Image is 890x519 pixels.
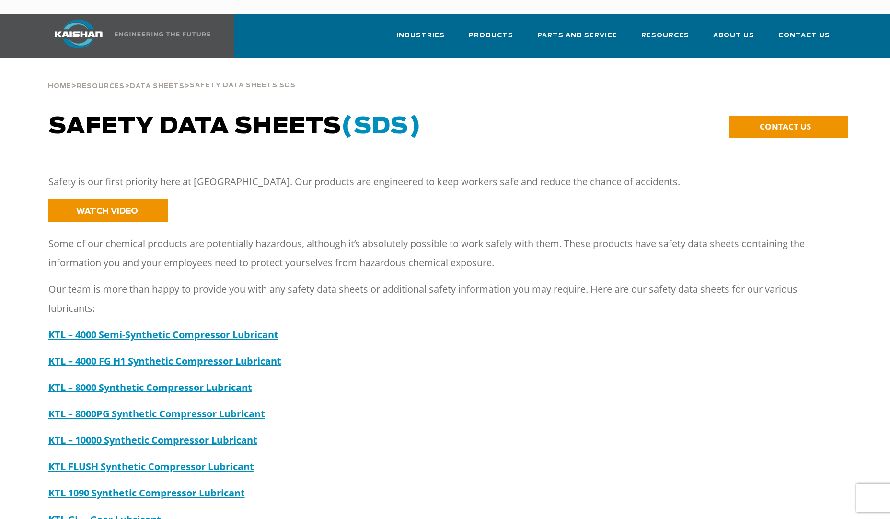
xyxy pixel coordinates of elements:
[537,30,617,41] span: Parts and Service
[537,23,617,56] a: Parts and Service
[641,30,689,41] span: Resources
[641,23,689,56] a: Resources
[48,58,296,94] div: > > >
[77,82,125,90] a: Resources
[48,83,71,90] span: Home
[778,30,830,41] span: Contact Us
[48,486,245,499] a: KTL 1090 Synthetic Compressor Lubricant
[729,116,848,138] a: CONTACT US
[130,82,185,90] a: Data Sheets
[48,82,71,90] a: Home
[48,115,421,138] span: Safety Data Sheets
[713,23,754,56] a: About Us
[190,83,296,89] span: Safety Data Sheets SDS
[48,328,278,341] a: KTL – 4000 Semi-Synthetic Compressor Lubricant
[48,172,825,191] p: Safety is our first priority here at [GEOGRAPHIC_DATA]. Our products are engineered to keep worke...
[115,32,210,36] img: Engineering the future
[469,23,513,56] a: Products
[43,20,115,48] img: kaishan logo
[76,207,138,215] span: WATCH VIDEO
[48,280,825,318] p: Our team is more than happy to provide you with any safety data sheets or additional safety infor...
[48,407,265,420] a: KTL – 8000PG Synthetic Compressor Lubricant
[469,30,513,41] span: Products
[48,460,254,473] a: KTL FLUSH Synthetic Compressor Lubricant
[396,23,445,56] a: Industries
[48,237,805,269] span: Some of our chemical products are potentially hazardous, although it’s absolutely possible to wor...
[48,354,281,367] a: KTL – 4000 FG H1 Synthetic Compressor Lubricant
[48,199,168,222] a: WATCH VIDEO
[341,115,421,138] span: (SDS)
[48,434,257,447] a: KTL – 10000 Synthetic Compressor Lubricant
[43,14,212,58] a: Kaishan USA
[130,83,185,90] span: Data Sheets
[760,121,811,132] span: CONTACT US
[77,83,125,90] span: Resources
[778,23,830,56] a: Contact Us
[396,30,445,41] span: Industries
[48,381,252,394] a: KTL – 8000 Synthetic Compressor Lubricant
[713,30,754,41] span: About Us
